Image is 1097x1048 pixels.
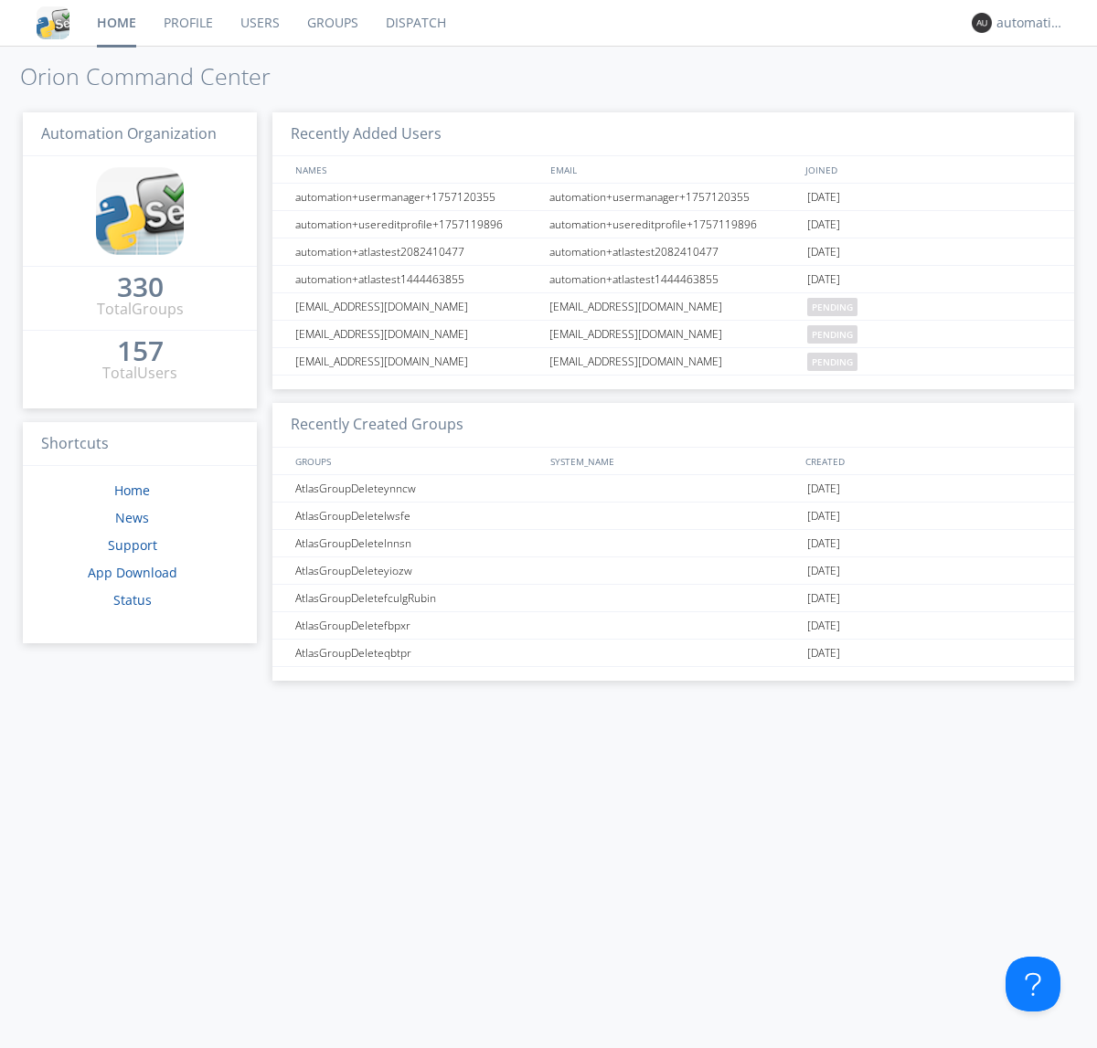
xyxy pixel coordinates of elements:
[545,238,803,265] div: automation+atlastest2082410477
[291,348,544,375] div: [EMAIL_ADDRESS][DOMAIN_NAME]
[23,422,257,467] h3: Shortcuts
[102,363,177,384] div: Total Users
[272,503,1074,530] a: AtlasGroupDeletelwsfe[DATE]
[37,6,69,39] img: cddb5a64eb264b2086981ab96f4c1ba7
[546,448,801,474] div: SYSTEM_NAME
[801,156,1057,183] div: JOINED
[97,299,184,320] div: Total Groups
[117,278,164,299] a: 330
[272,293,1074,321] a: [EMAIL_ADDRESS][DOMAIN_NAME][EMAIL_ADDRESS][DOMAIN_NAME]pending
[545,266,803,292] div: automation+atlastest1444463855
[996,14,1065,32] div: automation+atlas0020
[272,640,1074,667] a: AtlasGroupDeleteqbtpr[DATE]
[545,321,803,347] div: [EMAIL_ADDRESS][DOMAIN_NAME]
[272,321,1074,348] a: [EMAIL_ADDRESS][DOMAIN_NAME][EMAIL_ADDRESS][DOMAIN_NAME]pending
[272,585,1074,612] a: AtlasGroupDeletefculgRubin[DATE]
[807,266,840,293] span: [DATE]
[291,585,544,611] div: AtlasGroupDeletefculgRubin
[115,509,149,526] a: News
[272,211,1074,238] a: automation+usereditprofile+1757119896automation+usereditprofile+1757119896[DATE]
[291,557,544,584] div: AtlasGroupDeleteyiozw
[807,298,857,316] span: pending
[272,557,1074,585] a: AtlasGroupDeleteyiozw[DATE]
[807,475,840,503] span: [DATE]
[272,266,1074,293] a: automation+atlastest1444463855automation+atlastest1444463855[DATE]
[1006,957,1060,1011] iframe: Toggle Customer Support
[545,184,803,210] div: automation+usermanager+1757120355
[807,640,840,667] span: [DATE]
[117,342,164,360] div: 157
[291,184,544,210] div: automation+usermanager+1757120355
[807,325,857,344] span: pending
[291,475,544,502] div: AtlasGroupDeleteynncw
[108,536,157,554] a: Support
[291,266,544,292] div: automation+atlastest1444463855
[88,564,177,581] a: App Download
[291,612,544,639] div: AtlasGroupDeletefbpxr
[41,123,217,143] span: Automation Organization
[291,156,541,183] div: NAMES
[272,475,1074,503] a: AtlasGroupDeleteynncw[DATE]
[291,503,544,529] div: AtlasGroupDeletelwsfe
[291,238,544,265] div: automation+atlastest2082410477
[807,211,840,238] span: [DATE]
[96,167,184,255] img: cddb5a64eb264b2086981ab96f4c1ba7
[291,211,544,238] div: automation+usereditprofile+1757119896
[272,530,1074,557] a: AtlasGroupDeletelnnsn[DATE]
[546,156,801,183] div: EMAIL
[807,503,840,530] span: [DATE]
[113,591,152,609] a: Status
[291,530,544,556] div: AtlasGroupDeletelnnsn
[114,482,150,499] a: Home
[807,585,840,612] span: [DATE]
[545,211,803,238] div: automation+usereditprofile+1757119896
[545,348,803,375] div: [EMAIL_ADDRESS][DOMAIN_NAME]
[291,448,541,474] div: GROUPS
[272,612,1074,640] a: AtlasGroupDeletefbpxr[DATE]
[807,184,840,211] span: [DATE]
[807,557,840,585] span: [DATE]
[291,293,544,320] div: [EMAIL_ADDRESS][DOMAIN_NAME]
[272,184,1074,211] a: automation+usermanager+1757120355automation+usermanager+1757120355[DATE]
[291,321,544,347] div: [EMAIL_ADDRESS][DOMAIN_NAME]
[272,348,1074,376] a: [EMAIL_ADDRESS][DOMAIN_NAME][EMAIL_ADDRESS][DOMAIN_NAME]pending
[117,342,164,363] a: 157
[272,112,1074,157] h3: Recently Added Users
[291,640,544,666] div: AtlasGroupDeleteqbtpr
[807,353,857,371] span: pending
[117,278,164,296] div: 330
[545,293,803,320] div: [EMAIL_ADDRESS][DOMAIN_NAME]
[272,403,1074,448] h3: Recently Created Groups
[272,238,1074,266] a: automation+atlastest2082410477automation+atlastest2082410477[DATE]
[972,13,992,33] img: 373638.png
[807,612,840,640] span: [DATE]
[807,238,840,266] span: [DATE]
[807,530,840,557] span: [DATE]
[801,448,1057,474] div: CREATED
